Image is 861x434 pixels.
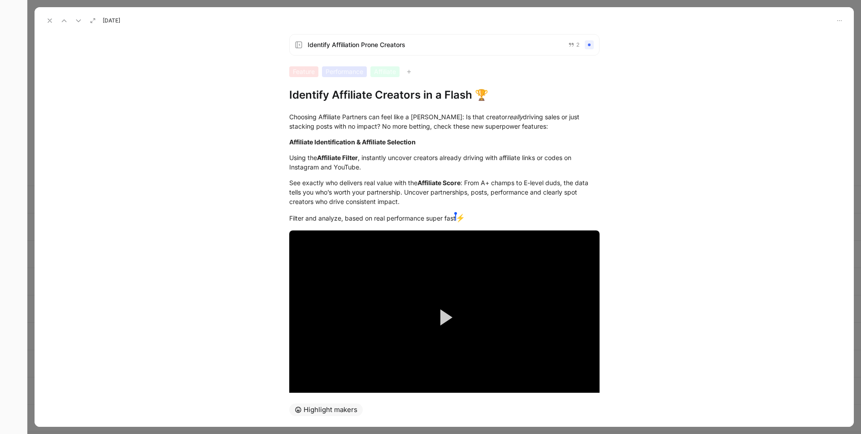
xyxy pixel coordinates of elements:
[289,213,600,224] div: Filter and analyze, based on real performance super fast
[103,17,120,24] span: [DATE]
[317,154,358,161] strong: Affiliate Filter
[456,213,465,222] span: ⚡
[308,39,561,50] span: Identify Affiliation Prone Creators
[289,153,600,172] div: Using the , instantly uncover creators already driving with affiliate links or codes on Instagram...
[289,230,600,405] div: Video Player
[289,88,600,102] h1: Identify Affiliate Creators in a Flash 🏆
[289,178,600,206] div: See exactly who delivers real value with the : From A+ champs to E-level duds, the data tells you...
[417,179,461,187] strong: Affiliate Score
[507,113,523,121] em: really
[566,40,581,50] button: 2
[576,42,579,48] span: 2
[289,112,600,131] div: Choosing Affiliate Partners can feel like a [PERSON_NAME]: Is that creator driving sales or just ...
[289,66,600,77] div: FeaturePerformanceAffiliate
[289,66,318,77] div: Feature
[289,404,363,416] button: Highlight makers
[322,66,367,77] div: Performance
[424,297,465,338] button: Play Video
[370,66,400,77] div: Affiliate
[289,138,416,146] strong: Affiliate Identification & Affiliate Selection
